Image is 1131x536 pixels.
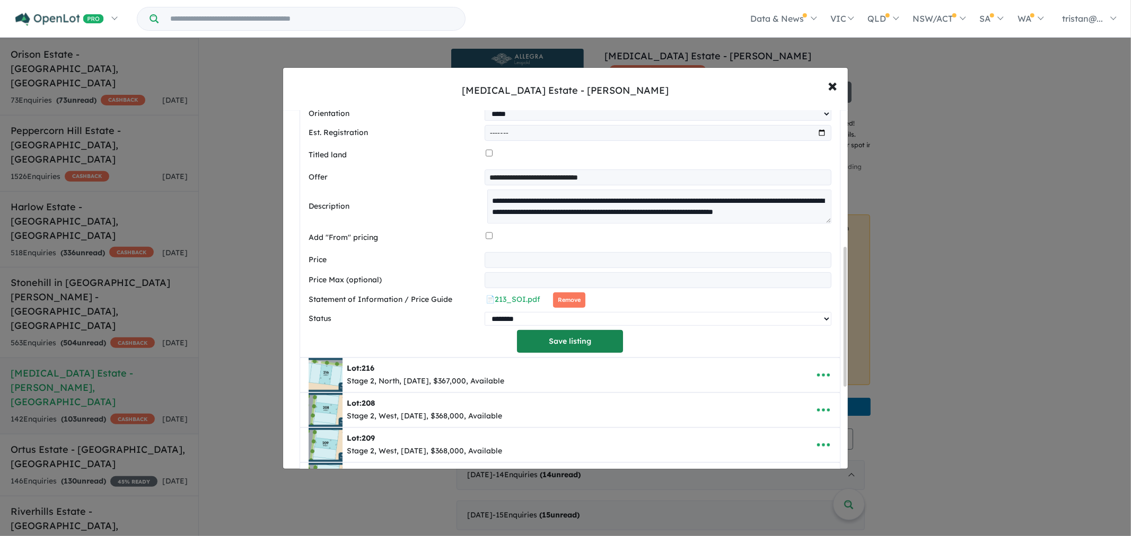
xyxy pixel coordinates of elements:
span: 208 [362,398,375,408]
label: Statement of Information / Price Guide [309,293,481,306]
b: Lot: [347,398,375,408]
img: Allegra%20Estate%20-%20Leopold%20-%20Lot%20209___1756475206.jpg [309,428,343,462]
label: Est. Registration [309,127,480,139]
span: 216 [362,363,374,373]
label: Offer [309,171,480,184]
button: Remove [553,292,585,308]
img: Allegra%20Estate%20-%20Leopold%20-%20Lot%20216___1751266713.jpg [309,358,343,392]
label: Add "From" pricing [309,231,481,244]
span: 209 [362,433,375,443]
label: Orientation [309,108,480,120]
button: Save listing [517,330,623,353]
label: Status [309,312,480,325]
b: Lot: [347,468,375,478]
input: Try estate name, suburb, builder or developer [161,7,463,30]
div: Stage 2, West, [DATE], $368,000, Available [347,445,502,458]
span: 📄 213_SOI.pdf [486,294,540,304]
label: Price [309,254,480,266]
div: [MEDICAL_DATA] Estate - [PERSON_NAME] [462,84,669,97]
a: 📄213_SOI.pdf [486,294,540,304]
b: Lot: [347,363,374,373]
div: Stage 2, North, [DATE], $367,000, Available [347,375,504,388]
span: tristan@... [1062,13,1103,24]
img: Openlot PRO Logo White [15,13,104,26]
span: 210 [362,468,375,478]
b: Lot: [347,433,375,443]
img: Allegra%20Estate%20-%20Leopold%20-%20Lot%20210___1756475347.jpg [309,463,343,497]
label: Description [309,200,483,213]
label: Titled land [309,149,481,162]
span: × [828,74,837,96]
label: Price Max (optional) [309,274,480,287]
img: Allegra%20Estate%20-%20Leopold%20-%20Lot%20208___1756475182.jpg [309,393,343,427]
div: Stage 2, West, [DATE], $368,000, Available [347,410,502,423]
